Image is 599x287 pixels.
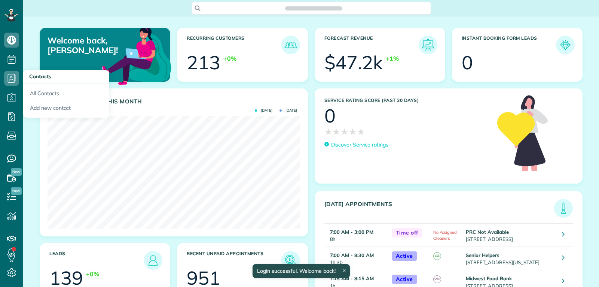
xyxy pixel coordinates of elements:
[324,141,388,149] a: Discover Service ratings
[386,54,399,63] div: +1%
[466,229,508,235] strong: PRC Not Available
[556,201,571,216] img: icon_todays_appointments-901f7ab196bb0bea1936b74009e4eb5ffbc2d2711fa7634e0d609ed5ef32b18b.png
[558,37,573,52] img: icon_form_leads-04211a6a04a5b2264e4ee56bc0799ec3eb69b7e499cbb523a139df1d13a81ae0.png
[49,98,300,105] h3: Actual Revenue this month
[462,36,556,54] h3: Instant Booking Form Leads
[331,141,388,149] p: Discover Service ratings
[11,168,22,176] span: New
[86,270,99,278] div: +0%
[330,252,374,258] strong: 7:00 AM - 8:30 AM
[48,36,128,55] p: Welcome back, [PERSON_NAME]!
[462,53,473,72] div: 0
[332,125,340,138] span: ★
[293,4,335,12] span: Search ZenMaid…
[187,53,220,72] div: 213
[433,252,441,260] span: CA
[255,109,272,112] span: [DATE]
[23,84,109,101] a: All Contacts
[392,228,422,238] span: Time off
[11,187,22,195] span: New
[466,252,499,258] strong: Senior Helpers
[187,251,281,270] h3: Recent unpaid appointments
[283,37,298,52] img: icon_recurring_customers-cf858462ba22bcd05b5a5880d41d6543d210077de5bb9ebc9590e49fd87d84ed.png
[283,253,298,268] img: icon_unpaid_appointments-47b8ce3997adf2238b356f14209ab4cced10bd1f174958f3ca8f1d0dd7fffeee.png
[392,275,417,284] span: Active
[324,224,388,247] td: 8h
[146,253,161,268] img: icon_leads-1bed01f49abd5b7fead27621c3d59655bb73ed531f8eeb49469d10e621d6b896.png
[187,36,281,54] h3: Recurring Customers
[324,106,336,125] div: 0
[357,125,365,138] span: ★
[324,247,388,270] td: 1h 30
[324,98,490,103] h3: Service Rating score (past 30 days)
[421,37,436,52] img: icon_forecast_revenue-8c13a41c7ed35a8dcfafea3cbb826a0462acb37728057bba2d056411b612bbbe.png
[29,73,51,80] span: Contacts
[392,251,417,261] span: Active
[100,19,173,92] img: dashboard_welcome-42a62b7d889689a78055ac9021e634bf52bae3f8056760290aed330b23ab8690.png
[330,275,374,281] strong: 7:15 AM - 8:15 AM
[349,125,357,138] span: ★
[49,251,144,270] h3: Leads
[324,201,554,218] h3: [DATE] Appointments
[464,224,556,247] td: [STREET_ADDRESS]
[324,125,333,138] span: ★
[433,275,441,283] span: VM
[223,54,236,63] div: +0%
[324,36,419,54] h3: Forecast Revenue
[466,275,511,281] strong: Midwest Food Bank
[433,230,457,241] span: No Assigned Cleaners
[464,247,556,270] td: [STREET_ADDRESS][US_STATE]
[23,101,109,118] a: Add new contact
[279,109,297,112] span: [DATE]
[340,125,349,138] span: ★
[330,229,373,235] strong: 7:00 AM - 3:00 PM
[253,264,350,278] div: Login successful. Welcome back!
[324,53,383,72] div: $47.2k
